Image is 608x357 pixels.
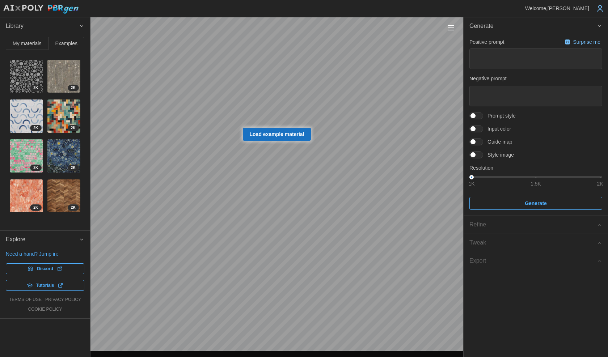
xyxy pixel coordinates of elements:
[6,280,84,291] a: Tutorials
[9,179,43,213] a: nNLoz7BvrHNDGsIkGEWe2K
[9,139,43,173] a: rmQvcRwbNSCJEe6pTfJC2K
[3,4,79,14] img: AIxPoly PBRgen
[10,179,43,213] img: nNLoz7BvrHNDGsIkGEWe
[10,139,43,173] img: rmQvcRwbNSCJEe6pTfJC
[464,216,608,234] button: Refine
[464,234,608,252] button: Tweak
[464,17,608,35] button: Generate
[28,306,62,313] a: cookie policy
[469,197,602,210] button: Generate
[45,297,81,303] a: privacy policy
[525,197,547,209] span: Generate
[483,151,514,158] span: Style image
[483,112,516,119] span: Prompt style
[6,263,84,274] a: Discord
[469,234,597,252] span: Tweak
[6,17,79,35] span: Library
[33,205,38,211] span: 2 K
[469,252,597,270] span: Export
[13,41,41,46] span: My materials
[33,165,38,171] span: 2 K
[9,99,43,133] a: 3lq3cu2JvZiq5bUSymgG2K
[10,99,43,133] img: 3lq3cu2JvZiq5bUSymgG
[47,99,81,133] a: 7fsCwJiRL3kBdwDnQniT2K
[47,59,81,93] a: ngI1gUpNHaJX3lyJoShn2K
[33,85,38,91] span: 2 K
[6,231,79,248] span: Explore
[47,139,81,173] a: 3E0UQC95wUp78nkCzAdU2K
[47,139,81,173] img: 3E0UQC95wUp78nkCzAdU
[446,23,456,33] button: Toggle viewport controls
[71,125,76,131] span: 2 K
[47,179,81,213] img: 7W30H3GteWHjCkbJfp3T
[33,125,38,131] span: 2 K
[464,35,608,216] div: Generate
[469,38,504,46] p: Positive prompt
[464,252,608,270] button: Export
[55,41,77,46] span: Examples
[6,250,84,258] p: Need a hand? Jump in:
[71,205,76,211] span: 2 K
[47,99,81,133] img: 7fsCwJiRL3kBdwDnQniT
[47,60,81,93] img: ngI1gUpNHaJX3lyJoShn
[563,37,602,47] button: Surprise me
[525,5,589,12] p: Welcome, [PERSON_NAME]
[47,179,81,213] a: 7W30H3GteWHjCkbJfp3T2K
[71,85,76,91] span: 2 K
[573,38,602,46] p: Surprise me
[9,297,42,303] a: terms of use
[37,264,53,274] span: Discord
[243,128,311,141] a: Load example material
[483,125,511,132] span: Input color
[469,17,597,35] span: Generate
[469,164,602,171] p: Resolution
[71,165,76,171] span: 2 K
[36,280,54,290] span: Tutorials
[9,59,43,93] a: KVb5AZZcm50jiSgLad2X2K
[10,60,43,93] img: KVb5AZZcm50jiSgLad2X
[483,138,512,145] span: Guide map
[469,216,597,234] span: Refine
[250,128,304,140] span: Load example material
[469,75,602,82] p: Negative prompt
